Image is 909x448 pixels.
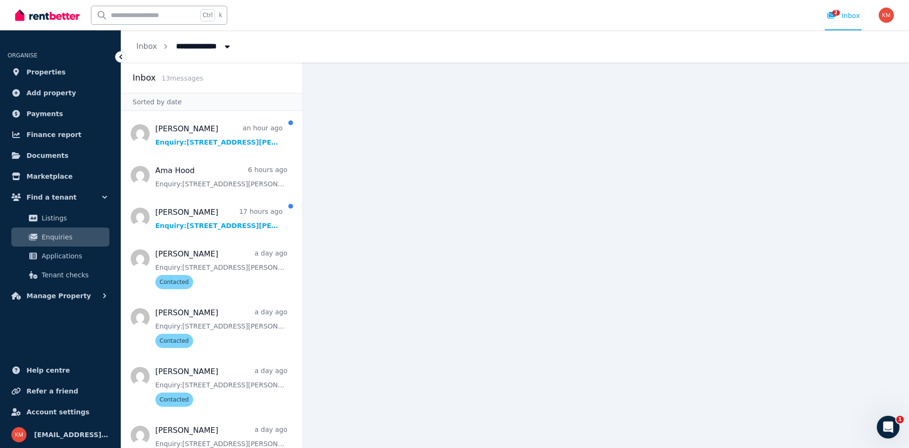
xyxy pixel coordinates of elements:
a: Account settings [8,402,113,421]
a: [PERSON_NAME]17 hours agoEnquiry:[STREET_ADDRESS][PERSON_NAME]. [155,207,283,230]
h2: Inbox [133,71,156,84]
a: Inbox [136,42,157,51]
div: Inbox [827,11,860,20]
span: ORGANISE [8,52,37,59]
a: Refer a friend [8,382,113,401]
img: km.redding1@gmail.com [11,427,27,442]
span: Tenant checks [42,269,106,281]
span: k [219,11,222,19]
div: Sorted by date [121,93,303,111]
a: Add property [8,83,113,102]
a: Help centre [8,361,113,380]
a: [PERSON_NAME]a day agoEnquiry:[STREET_ADDRESS][PERSON_NAME].Contacted [155,366,287,407]
a: [PERSON_NAME]an hour agoEnquiry:[STREET_ADDRESS][PERSON_NAME]. [155,123,283,147]
span: 1 [896,416,904,423]
span: Refer a friend [27,385,78,397]
span: Help centre [27,365,70,376]
nav: Breadcrumb [121,30,247,63]
img: km.redding1@gmail.com [879,8,894,23]
a: Ama Hood6 hours agoEnquiry:[STREET_ADDRESS][PERSON_NAME]. [155,165,287,189]
span: Ctrl [200,9,215,21]
button: Manage Property [8,286,113,305]
nav: Message list [121,111,303,448]
span: Applications [42,250,106,262]
span: Marketplace [27,171,72,182]
a: Enquiries [11,228,109,247]
span: 13 message s [161,74,203,82]
img: RentBetter [15,8,80,22]
a: Marketplace [8,167,113,186]
span: Finance report [27,129,81,140]
span: Payments [27,108,63,119]
span: Listings [42,212,106,224]
a: [PERSON_NAME]a day agoEnquiry:[STREET_ADDRESS][PERSON_NAME].Contacted [155,248,287,289]
span: Manage Property [27,290,91,302]
a: Properties [8,63,113,82]
a: Finance report [8,125,113,144]
span: Documents [27,150,69,161]
a: Tenant checks [11,265,109,284]
span: 2 [832,10,840,16]
a: Documents [8,146,113,165]
a: [PERSON_NAME]a day agoEnquiry:[STREET_ADDRESS][PERSON_NAME].Contacted [155,307,287,348]
a: Listings [11,209,109,228]
span: Find a tenant [27,192,77,203]
a: Payments [8,104,113,123]
a: Applications [11,247,109,265]
iframe: Intercom live chat [877,416,900,439]
span: Properties [27,66,66,78]
span: Account settings [27,406,89,418]
button: Find a tenant [8,188,113,207]
span: [EMAIL_ADDRESS][DOMAIN_NAME] [34,429,109,440]
span: Enquiries [42,231,106,243]
span: Add property [27,87,76,99]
